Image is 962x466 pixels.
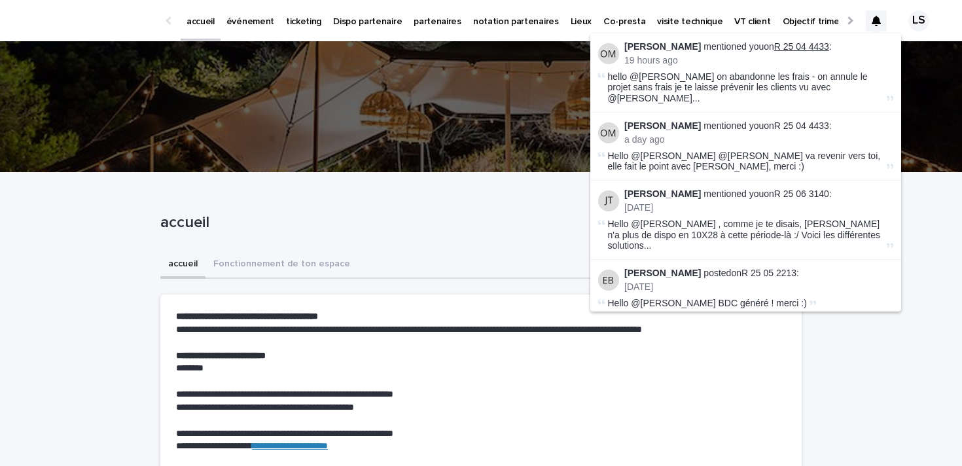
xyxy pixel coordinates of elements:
img: Joy Tarade [598,190,619,211]
p: posted on : [624,268,893,279]
strong: [PERSON_NAME] [624,120,701,131]
strong: [PERSON_NAME] [624,41,701,52]
a: R 25 04 4433 [774,41,829,52]
p: mentioned you on : [624,120,893,132]
a: R 25 05 2213 [741,268,796,278]
p: 19 hours ago [624,55,893,66]
p: [DATE] [624,202,893,213]
p: accueil [160,213,796,232]
strong: [PERSON_NAME] [624,188,701,199]
img: Esteban Bolanos [598,270,619,291]
strong: [PERSON_NAME] [624,268,701,278]
div: LS [908,10,929,31]
p: mentioned you on : [624,41,893,52]
button: accueil [160,251,205,279]
img: Olivia Marchand [598,122,619,143]
span: Hello @[PERSON_NAME] BDC généré ! merci :) [608,298,807,308]
a: R 25 06 3140 [774,188,829,199]
p: a day ago [624,134,893,145]
a: R 25 04 4433 [774,120,829,131]
img: Olivia Marchand [598,43,619,64]
span: Hello @[PERSON_NAME] @[PERSON_NAME] va revenir vers toi, elle fait le point avec [PERSON_NAME], m... [608,151,881,172]
span: Hello @[PERSON_NAME] , comme je te disais, [PERSON_NAME] n'a plus de dispo en 10X28 à cette pério... [608,219,884,251]
p: [DATE] [624,281,893,293]
span: hello @[PERSON_NAME] on abandonne les frais - on annule le projet sans frais je te laisse préveni... [608,71,884,104]
img: Ls34BcGeRexTGTNfXpUC [26,8,153,34]
button: Fonctionnement de ton espace [205,251,358,279]
p: mentioned you on : [624,188,893,200]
